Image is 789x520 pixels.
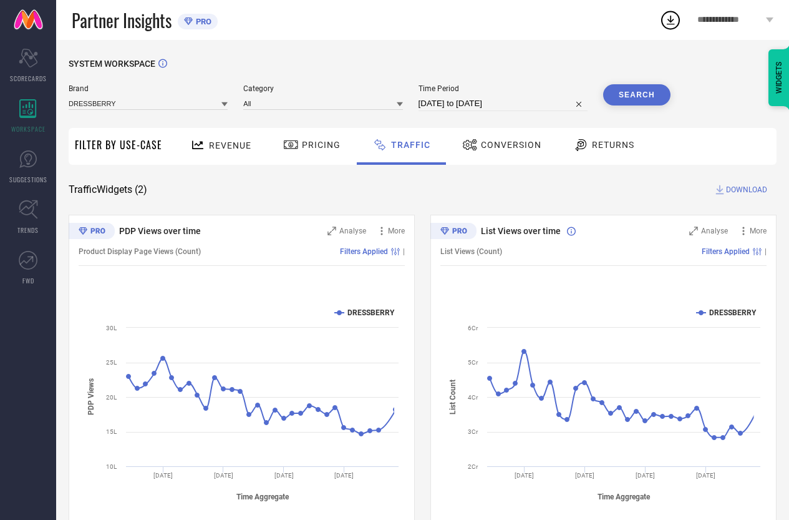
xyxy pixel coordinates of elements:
[515,472,534,479] text: [DATE]
[339,227,366,235] span: Analyse
[9,175,47,184] span: SUGGESTIONS
[391,140,430,150] span: Traffic
[468,428,478,435] text: 3Cr
[72,7,172,33] span: Partner Insights
[702,247,750,256] span: Filters Applied
[636,472,655,479] text: [DATE]
[709,308,757,317] text: DRESSBERRY
[11,124,46,134] span: WORKSPACE
[696,472,715,479] text: [DATE]
[448,380,457,415] tspan: List Count
[209,140,251,150] span: Revenue
[119,226,201,236] span: PDP Views over time
[106,394,117,401] text: 20L
[726,184,767,196] span: DOWNLOAD
[193,17,211,26] span: PRO
[106,325,117,331] text: 30L
[689,227,698,235] svg: Zoom
[69,59,155,69] span: SYSTEM WORKSPACE
[243,84,402,93] span: Category
[106,359,117,366] text: 25L
[17,225,39,235] span: TRENDS
[598,493,651,501] tspan: Time Aggregate
[403,247,405,256] span: |
[69,184,147,196] span: Traffic Widgets ( 2 )
[481,226,561,236] span: List Views over time
[153,472,173,479] text: [DATE]
[750,227,767,235] span: More
[659,9,682,31] div: Open download list
[69,84,228,93] span: Brand
[592,140,634,150] span: Returns
[468,325,478,331] text: 6Cr
[419,96,588,111] input: Select time period
[765,247,767,256] span: |
[75,137,162,152] span: Filter By Use-Case
[236,493,289,501] tspan: Time Aggregate
[430,223,477,242] div: Premium
[388,227,405,235] span: More
[419,84,588,93] span: Time Period
[327,227,336,235] svg: Zoom
[347,308,395,317] text: DRESSBERRY
[106,428,117,435] text: 15L
[69,223,115,242] div: Premium
[106,463,117,470] text: 10L
[575,472,594,479] text: [DATE]
[79,247,201,256] span: Product Display Page Views (Count)
[87,378,95,415] tspan: PDP Views
[22,276,34,285] span: FWD
[468,359,478,366] text: 5Cr
[481,140,541,150] span: Conversion
[340,247,388,256] span: Filters Applied
[274,472,294,479] text: [DATE]
[214,472,233,479] text: [DATE]
[468,394,478,401] text: 4Cr
[334,472,354,479] text: [DATE]
[10,74,47,83] span: SCORECARDS
[440,247,502,256] span: List Views (Count)
[701,227,728,235] span: Analyse
[603,84,670,105] button: Search
[468,463,478,470] text: 2Cr
[302,140,341,150] span: Pricing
